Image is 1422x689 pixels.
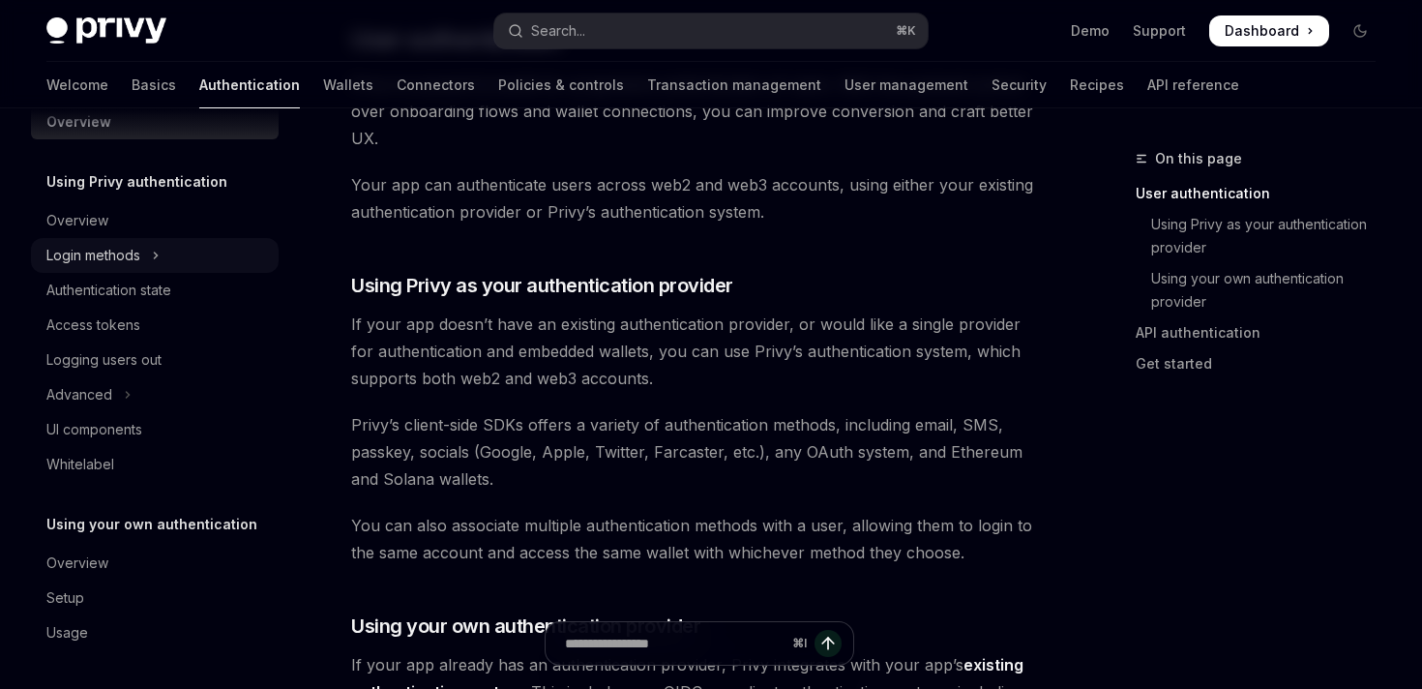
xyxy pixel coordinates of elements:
a: API authentication [1136,317,1391,348]
button: Toggle Login methods section [31,238,279,273]
button: Open search [494,14,927,48]
a: API reference [1147,62,1239,108]
a: Whitelabel [31,447,279,482]
h5: Using your own authentication [46,513,257,536]
a: Security [992,62,1047,108]
a: Support [1133,21,1186,41]
a: Policies & controls [498,62,624,108]
a: Authentication state [31,273,279,308]
input: Ask a question... [565,622,785,665]
span: Dashboard [1225,21,1299,41]
a: Basics [132,62,176,108]
span: If your app doesn’t have an existing authentication provider, or would like a single provider for... [351,311,1047,392]
div: Access tokens [46,314,140,337]
button: Toggle Advanced section [31,377,279,412]
h5: Using Privy authentication [46,170,227,194]
span: Privy’s client-side SDKs offers a variety of authentication methods, including email, SMS, passke... [351,411,1047,493]
div: UI components [46,418,142,441]
span: Using Privy as your authentication provider [351,272,733,299]
a: Using Privy as your authentication provider [1136,209,1391,263]
a: Setup [31,581,279,615]
div: Overview [46,209,108,232]
a: Overview [31,203,279,238]
a: Access tokens [31,308,279,343]
a: Connectors [397,62,475,108]
a: Wallets [323,62,373,108]
span: You can also associate multiple authentication methods with a user, allowing them to login to the... [351,512,1047,566]
span: ⌘ K [896,23,916,39]
a: Authentication [199,62,300,108]
div: Authentication state [46,279,171,302]
div: Search... [531,19,585,43]
a: Get started [1136,348,1391,379]
div: Advanced [46,383,112,406]
a: Welcome [46,62,108,108]
a: User management [844,62,968,108]
img: dark logo [46,17,166,45]
span: Your app can authenticate users across web2 and web3 accounts, using either your existing authent... [351,171,1047,225]
button: Send message [815,630,842,657]
a: Transaction management [647,62,821,108]
a: Overview [31,546,279,581]
span: On this page [1155,147,1242,170]
div: Setup [46,586,84,610]
a: Using your own authentication provider [1136,263,1391,317]
div: Login methods [46,244,140,267]
a: Usage [31,615,279,650]
div: Usage [46,621,88,644]
a: Dashboard [1209,15,1329,46]
span: Privy is a powerful toolkit for progressive authentication of users. With fine-grained control ov... [351,71,1047,152]
a: UI components [31,412,279,447]
a: Logging users out [31,343,279,377]
button: Toggle dark mode [1345,15,1376,46]
a: Recipes [1070,62,1124,108]
a: Demo [1071,21,1110,41]
span: Using your own authentication provider [351,613,700,640]
div: Logging users out [46,348,162,372]
div: Whitelabel [46,453,114,476]
div: Overview [46,552,108,575]
a: User authentication [1136,178,1391,209]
